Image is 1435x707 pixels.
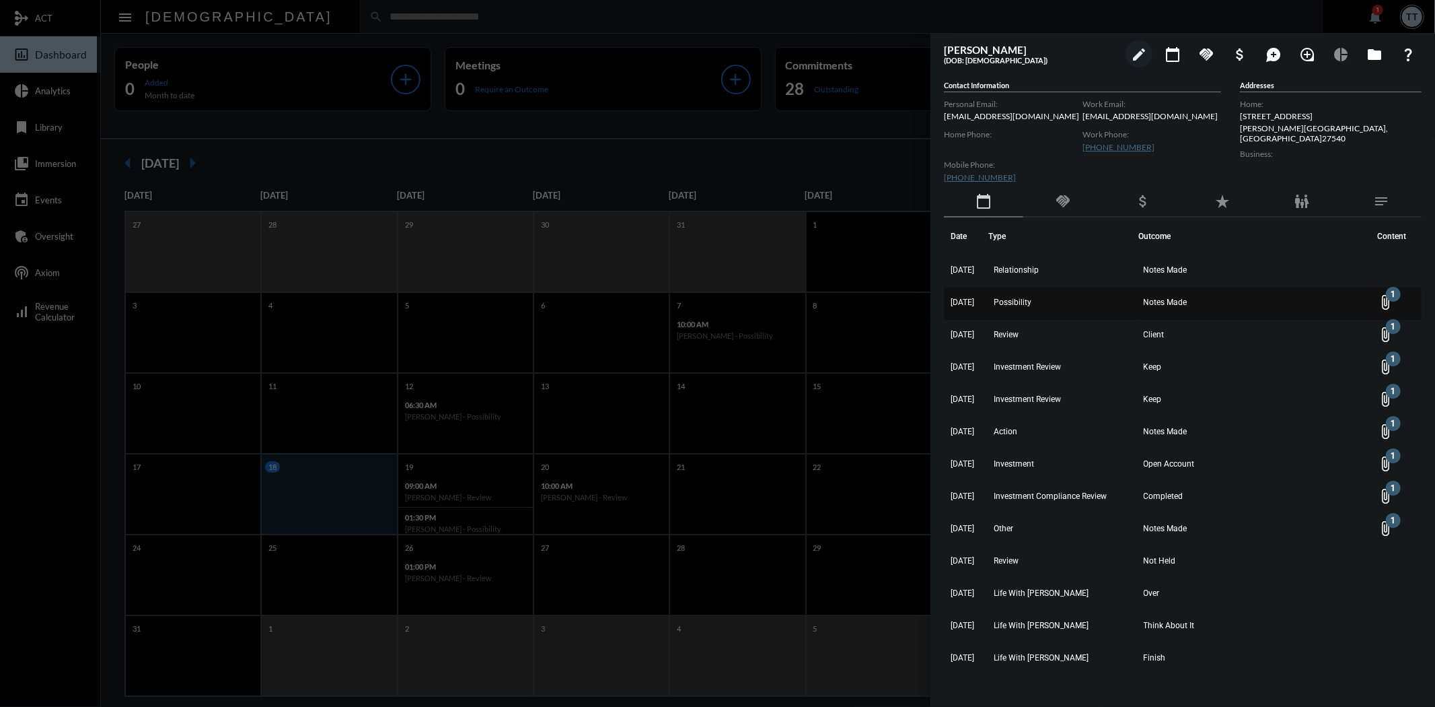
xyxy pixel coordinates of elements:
mat-icon: handshake [1055,193,1071,209]
th: Date [944,217,988,255]
span: Notes Made [1144,298,1187,307]
mat-icon: Open Content List [1377,391,1393,407]
span: Over [1144,588,1160,598]
mat-icon: loupe [1299,46,1315,63]
mat-icon: Open Content List [1377,327,1393,343]
span: Review [994,330,1019,339]
mat-icon: attach_money [1232,46,1248,63]
label: Work Phone: [1082,129,1221,139]
span: [DATE] [951,621,974,630]
span: Finish [1144,653,1166,663]
mat-icon: Open Content List [1377,456,1393,472]
span: Completed [1144,492,1183,501]
span: Investment Review [994,395,1061,404]
p: [PERSON_NAME][GEOGRAPHIC_DATA] , [GEOGRAPHIC_DATA] 27540 [1240,123,1422,143]
span: Possibility [994,298,1031,307]
mat-icon: star_rate [1214,193,1230,209]
span: Other [994,524,1013,533]
span: Notes Made [1144,524,1187,533]
button: What If? [1395,40,1422,67]
span: Action [994,427,1017,436]
th: Content [1370,217,1422,255]
h5: Contact Information [944,81,1221,92]
button: Add Introduction [1294,40,1321,67]
span: [DATE] [951,492,974,501]
mat-icon: folder [1366,46,1383,63]
span: Life With [PERSON_NAME] [994,621,1089,630]
span: Review [994,556,1019,566]
button: Add meeting [1159,40,1186,67]
p: [STREET_ADDRESS] [1240,111,1422,121]
mat-icon: family_restroom [1294,193,1310,209]
h5: (DOB: [DEMOGRAPHIC_DATA]) [944,56,1119,65]
button: Add Mention [1260,40,1287,67]
p: [EMAIL_ADDRESS][DOMAIN_NAME] [944,111,1082,121]
label: Business: [1240,149,1422,159]
th: Type [988,217,1138,255]
label: Home: [1240,99,1422,109]
mat-icon: handshake [1198,46,1214,63]
button: Add Business [1226,40,1253,67]
span: Client [1144,330,1165,339]
span: Investment Review [994,362,1061,372]
mat-icon: pie_chart [1333,46,1349,63]
span: [DATE] [951,556,974,566]
span: Relationship [994,265,1039,275]
label: Personal Email: [944,99,1082,109]
label: Mobile Phone: [944,160,1082,170]
button: Add Commitment [1193,40,1220,67]
mat-icon: Open Content List [1377,488,1393,504]
span: Not Held [1144,556,1176,566]
button: Archives [1361,40,1388,67]
label: Home Phone: [944,129,1082,139]
span: Open Account [1144,459,1195,469]
th: Outcome [1138,217,1370,255]
span: Life With [PERSON_NAME] [994,653,1089,663]
span: [DATE] [951,588,974,598]
span: Keep [1144,395,1162,404]
span: Investment [994,459,1034,469]
mat-icon: Open Content List [1377,294,1393,310]
label: Work Email: [1082,99,1221,109]
span: Notes Made [1144,265,1187,275]
span: [DATE] [951,265,974,275]
span: Life With [PERSON_NAME] [994,588,1089,598]
a: [PHONE_NUMBER] [1082,142,1154,152]
span: Investment Compliance Review [994,492,1107,501]
mat-icon: notes [1374,193,1390,209]
mat-icon: attach_money [1135,193,1151,209]
mat-icon: maps_ugc [1265,46,1282,63]
mat-icon: Open Content List [1377,424,1393,440]
span: [DATE] [951,330,974,339]
mat-icon: calendar_today [976,193,992,209]
span: [DATE] [951,524,974,533]
span: Think About It [1144,621,1195,630]
h5: Addresses [1240,81,1422,92]
span: Notes Made [1144,427,1187,436]
mat-icon: question_mark [1400,46,1416,63]
span: [DATE] [951,653,974,663]
h3: [PERSON_NAME] [944,44,1119,56]
mat-icon: edit [1131,46,1147,63]
button: edit person [1126,40,1152,67]
span: [DATE] [951,362,974,372]
a: [PHONE_NUMBER] [944,172,1016,182]
span: Keep [1144,362,1162,372]
span: [DATE] [951,427,974,436]
button: Data Capturing Calculator [1327,40,1354,67]
p: [EMAIL_ADDRESS][DOMAIN_NAME] [1082,111,1221,121]
span: [DATE] [951,395,974,404]
mat-icon: calendar_today [1165,46,1181,63]
span: [DATE] [951,298,974,307]
mat-icon: Open Content List [1377,520,1393,537]
mat-icon: Open Content List [1377,359,1393,375]
span: [DATE] [951,459,974,469]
